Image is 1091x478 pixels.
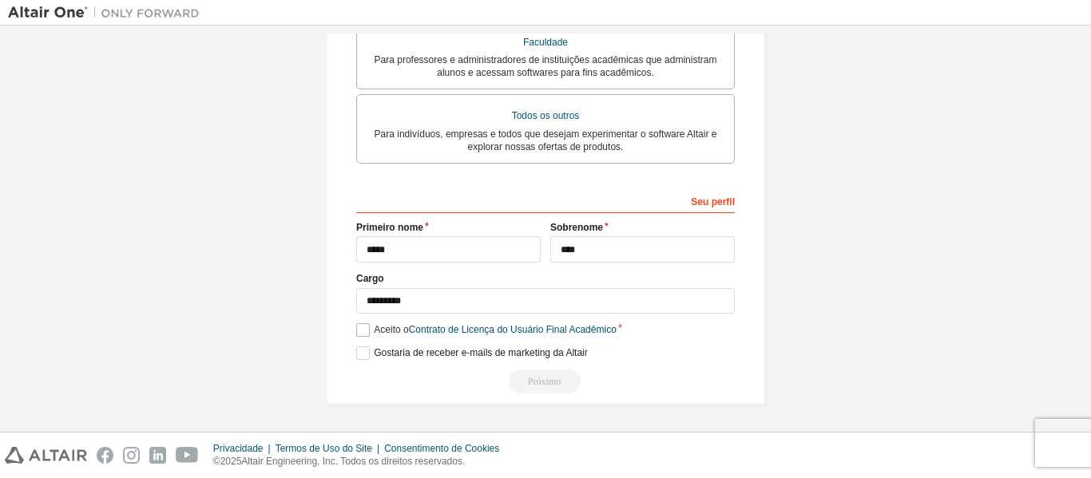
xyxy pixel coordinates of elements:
[5,447,87,464] img: altair_logo.svg
[356,222,423,233] font: Primeiro nome
[276,443,372,454] font: Termos de Uso do Site
[8,5,208,21] img: Altair Um
[176,447,199,464] img: youtube.svg
[123,447,140,464] img: instagram.svg
[384,443,499,454] font: Consentimento de Cookies
[97,447,113,464] img: facebook.svg
[512,110,580,121] font: Todos os outros
[213,443,264,454] font: Privacidade
[374,347,587,358] font: Gostaria de receber e-mails de marketing da Altair
[149,447,166,464] img: linkedin.svg
[691,196,735,207] font: Seu perfil
[375,54,717,78] font: Para professores e administradores de instituições acadêmicas que administram alunos e acessam so...
[356,273,384,284] font: Cargo
[375,128,717,152] font: Para indivíduos, empresas e todos que desejam experimentar o software Altair e explorar nossas of...
[356,369,735,393] div: Read and acccept EULA to continue
[213,456,220,467] font: ©
[523,37,568,48] font: Faculdade
[569,324,616,335] font: Acadêmico
[409,324,567,335] font: Contrato de Licença do Usuário Final
[550,222,603,233] font: Sobrenome
[374,324,408,335] font: Aceito o
[220,456,242,467] font: 2025
[241,456,465,467] font: Altair Engineering, Inc. Todos os direitos reservados.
